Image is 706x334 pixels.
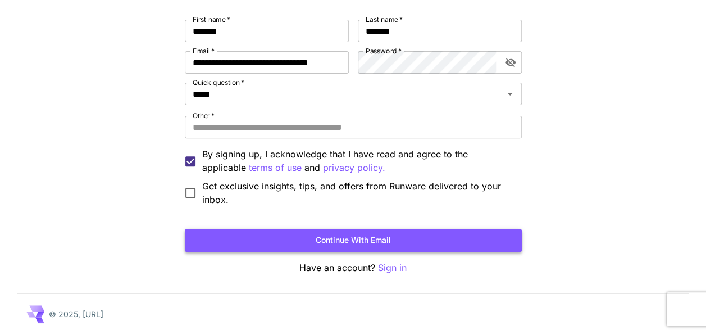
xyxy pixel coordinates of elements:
label: Last name [366,15,403,24]
label: Password [366,46,402,56]
button: By signing up, I acknowledge that I have read and agree to the applicable terms of use and [323,161,385,175]
label: Other [193,111,215,120]
button: By signing up, I acknowledge that I have read and agree to the applicable and privacy policy. [249,161,302,175]
p: © 2025, [URL] [49,308,103,320]
button: Open [502,86,518,102]
button: Continue with email [185,229,522,252]
label: Email [193,46,215,56]
label: Quick question [193,78,244,87]
p: privacy policy. [323,161,385,175]
span: Get exclusive insights, tips, and offers from Runware delivered to your inbox. [202,179,513,206]
button: toggle password visibility [500,52,521,73]
p: Have an account? [185,261,522,275]
label: First name [193,15,230,24]
p: terms of use [249,161,302,175]
button: Sign in [378,261,407,275]
p: By signing up, I acknowledge that I have read and agree to the applicable and [202,147,513,175]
